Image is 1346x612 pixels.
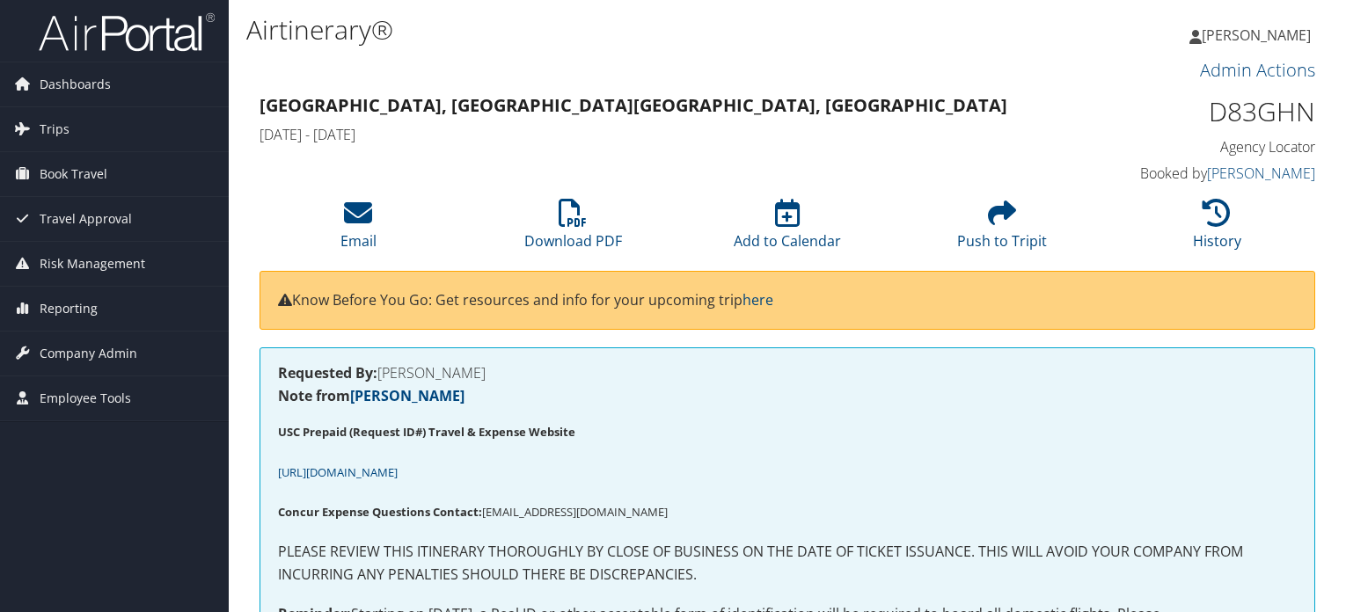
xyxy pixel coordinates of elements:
[40,242,145,286] span: Risk Management
[260,93,1007,117] strong: [GEOGRAPHIC_DATA], [GEOGRAPHIC_DATA] [GEOGRAPHIC_DATA], [GEOGRAPHIC_DATA]
[40,287,98,331] span: Reporting
[340,208,377,251] a: Email
[278,363,377,382] strong: Requested By:
[246,11,968,48] h1: Airtinerary®
[40,376,131,420] span: Employee Tools
[1200,58,1315,82] a: Admin Actions
[957,208,1047,251] a: Push to Tripit
[40,107,69,151] span: Trips
[278,366,1297,380] h4: [PERSON_NAME]
[1072,137,1316,157] h4: Agency Locator
[1207,164,1315,183] a: [PERSON_NAME]
[1072,93,1316,130] h1: D83GHN
[1072,164,1316,183] h4: Booked by
[734,208,841,251] a: Add to Calendar
[40,152,107,196] span: Book Travel
[40,197,132,241] span: Travel Approval
[1189,9,1328,62] a: [PERSON_NAME]
[350,386,465,405] a: [PERSON_NAME]
[40,331,137,375] span: Company Admin
[278,386,465,405] strong: Note from
[278,424,575,440] strong: USC Prepaid (Request ID#) Travel & Expense Website
[1193,208,1241,251] a: History
[40,62,111,106] span: Dashboards
[260,125,1045,144] h4: [DATE] - [DATE]
[278,462,398,481] a: [URL][DOMAIN_NAME]
[278,541,1297,586] p: PLEASE REVIEW THIS ITINERARY THOROUGHLY BY CLOSE OF BUSINESS ON THE DATE OF TICKET ISSUANCE. THIS...
[1202,25,1311,45] span: [PERSON_NAME]
[278,289,1297,312] p: Know Before You Go: Get resources and info for your upcoming trip
[278,464,398,480] span: [URL][DOMAIN_NAME]
[278,504,482,520] strong: Concur Expense Questions Contact:
[278,504,668,520] span: [EMAIL_ADDRESS][DOMAIN_NAME]
[39,11,215,53] img: airportal-logo.png
[742,290,773,310] a: here
[524,208,622,251] a: Download PDF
